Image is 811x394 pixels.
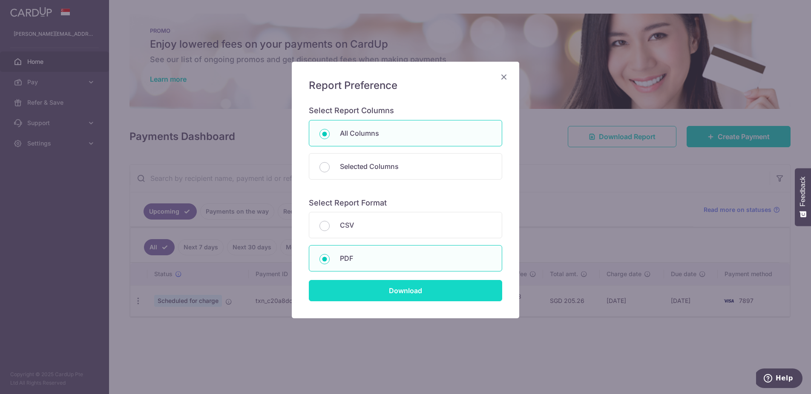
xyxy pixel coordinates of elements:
[340,253,492,263] p: PDF
[340,220,492,230] p: CSV
[309,198,502,208] h6: Select Report Format
[309,106,502,116] h6: Select Report Columns
[795,168,811,226] button: Feedback - Show survey
[340,128,492,138] p: All Columns
[499,72,509,82] button: Close
[340,161,492,171] p: Selected Columns
[309,280,502,301] input: Download
[756,368,802,390] iframe: Opens a widget where you can find more information
[799,177,807,206] span: Feedback
[309,79,502,92] h5: Report Preference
